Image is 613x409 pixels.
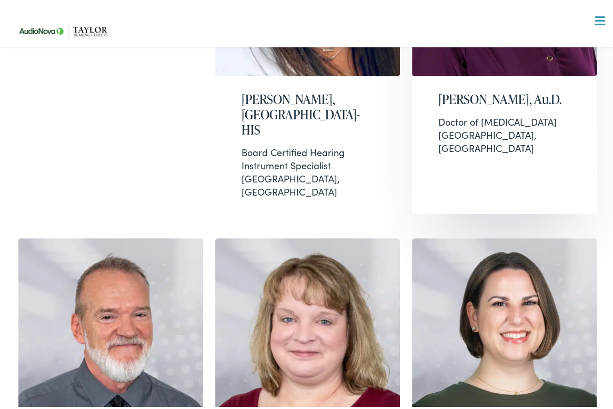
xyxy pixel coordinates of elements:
h2: [PERSON_NAME], [GEOGRAPHIC_DATA]-HIS [242,89,374,135]
div: [GEOGRAPHIC_DATA], [GEOGRAPHIC_DATA] [242,143,374,196]
div: Board Certified Hearing Instrument Specialist [242,143,374,169]
div: Doctor of [MEDICAL_DATA] [438,113,570,126]
a: What We Offer [21,42,609,75]
div: [GEOGRAPHIC_DATA], [GEOGRAPHIC_DATA] [438,113,570,152]
h2: [PERSON_NAME], Au.D. [438,89,570,105]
